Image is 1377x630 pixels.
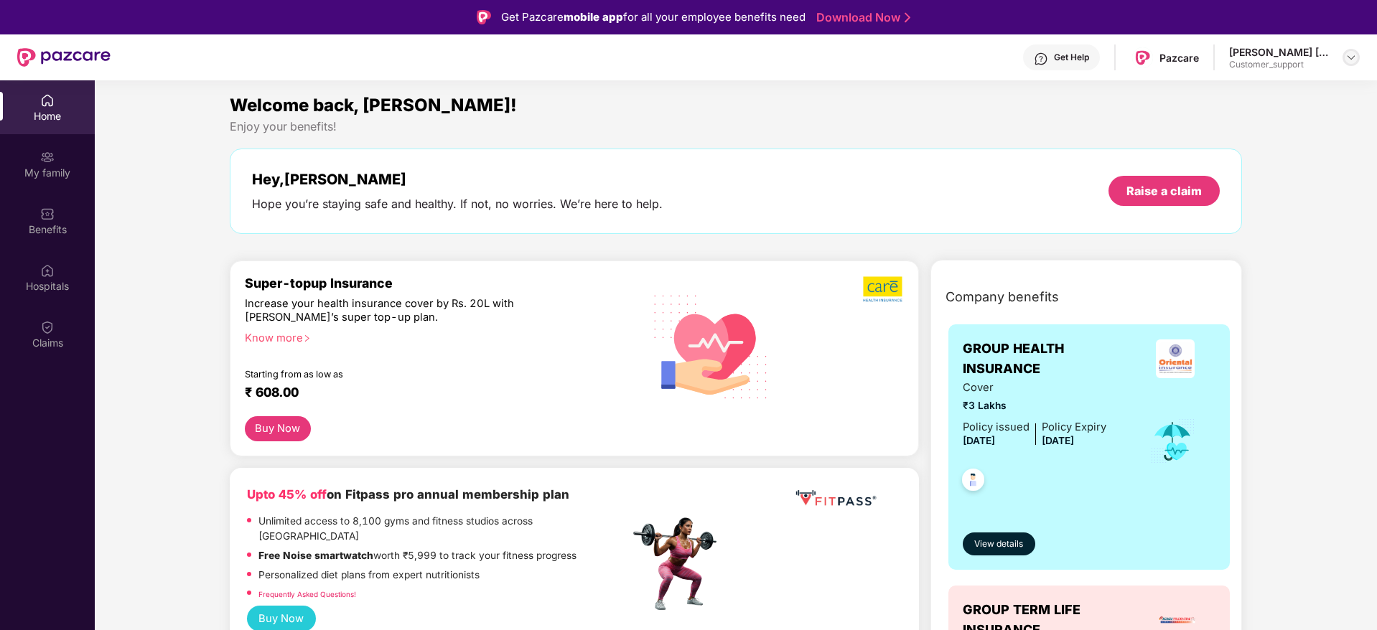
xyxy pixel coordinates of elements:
a: Frequently Asked Questions! [258,590,356,598]
img: svg+xml;base64,PHN2ZyBpZD0iQ2xhaW0iIHhtbG5zPSJodHRwOi8vd3d3LnczLm9yZy8yMDAwL3N2ZyIgd2lkdGg9IjIwIi... [40,320,55,334]
div: [PERSON_NAME] [PERSON_NAME] Bandikeri [1229,45,1330,59]
b: on Fitpass pro annual membership plan [247,487,569,502]
b: Upto 45% off [247,487,327,502]
div: Starting from as low as [245,369,569,379]
div: Super-topup Insurance [245,276,630,291]
strong: Free Noise smartwatch [258,550,373,561]
div: Hey, [PERSON_NAME] [252,171,663,188]
img: insurerLogo [1156,339,1195,378]
div: Know more [245,332,621,342]
p: worth ₹5,999 to track your fitness progress [258,548,577,564]
img: fppp.png [793,485,879,512]
img: b5dec4f62d2307b9de63beb79f102df3.png [863,276,904,303]
div: Pazcare [1159,51,1199,65]
img: fpp.png [629,514,729,614]
div: Increase your health insurance cover by Rs. 20L with [PERSON_NAME]’s super top-up plan. [245,297,567,325]
div: Customer_support [1229,59,1330,70]
span: View details [974,537,1023,551]
img: svg+xml;base64,PHN2ZyBpZD0iRHJvcGRvd24tMzJ4MzIiIHhtbG5zPSJodHRwOi8vd3d3LnczLm9yZy8yMDAwL3N2ZyIgd2... [1345,52,1357,63]
p: Personalized diet plans from expert nutritionists [258,568,480,583]
span: GROUP HEALTH INSURANCE [963,339,1134,380]
p: Unlimited access to 8,100 gyms and fitness studios across [GEOGRAPHIC_DATA] [258,514,629,545]
div: ₹ 608.00 [245,385,615,402]
strong: mobile app [564,10,623,24]
span: Company benefits [946,287,1059,307]
span: [DATE] [1042,435,1074,446]
img: New Pazcare Logo [17,48,111,67]
div: Policy issued [963,419,1030,436]
a: Download Now [816,10,906,25]
span: Welcome back, [PERSON_NAME]! [230,95,517,116]
img: Stroke [905,10,910,25]
div: Get Help [1054,52,1089,63]
div: Get Pazcare for all your employee benefits need [501,9,806,26]
span: Cover [963,380,1106,396]
span: right [303,334,311,342]
button: View details [963,532,1035,555]
img: svg+xml;base64,PHN2ZyBpZD0iSG9tZSIgeG1sbnM9Imh0dHA6Ly93d3cudzMub3JnLzIwMDAvc3ZnIiB3aWR0aD0iMjAiIG... [40,93,55,108]
img: Logo [477,10,491,24]
img: svg+xml;base64,PHN2ZyB3aWR0aD0iMjAiIGhlaWdodD0iMjAiIHZpZXdCb3g9IjAgMCAyMCAyMCIgZmlsbD0ibm9uZSIgeG... [40,150,55,164]
div: Enjoy your benefits! [230,119,1243,134]
img: svg+xml;base64,PHN2ZyBpZD0iSGVscC0zMngzMiIgeG1sbnM9Imh0dHA6Ly93d3cudzMub3JnLzIwMDAvc3ZnIiB3aWR0aD... [1034,52,1048,66]
img: svg+xml;base64,PHN2ZyBpZD0iSG9zcGl0YWxzIiB4bWxucz0iaHR0cDovL3d3dy53My5vcmcvMjAwMC9zdmciIHdpZHRoPS... [40,263,55,278]
img: icon [1149,418,1196,465]
button: Buy Now [245,416,311,441]
div: Policy Expiry [1042,419,1106,436]
img: Pazcare_Logo.png [1132,47,1153,68]
img: svg+xml;base64,PHN2ZyBpZD0iQmVuZWZpdHMiIHhtbG5zPSJodHRwOi8vd3d3LnczLm9yZy8yMDAwL3N2ZyIgd2lkdGg9Ij... [40,207,55,221]
div: Hope you’re staying safe and healthy. If not, no worries. We’re here to help. [252,197,663,212]
img: svg+xml;base64,PHN2ZyB4bWxucz0iaHR0cDovL3d3dy53My5vcmcvMjAwMC9zdmciIHdpZHRoPSI0OC45NDMiIGhlaWdodD... [956,464,991,499]
span: ₹3 Lakhs [963,398,1106,414]
span: [DATE] [963,435,995,446]
img: svg+xml;base64,PHN2ZyB4bWxucz0iaHR0cDovL3d3dy53My5vcmcvMjAwMC9zdmciIHhtbG5zOnhsaW5rPSJodHRwOi8vd3... [643,276,780,415]
div: Raise a claim [1126,183,1202,199]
